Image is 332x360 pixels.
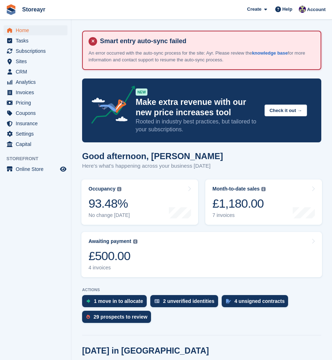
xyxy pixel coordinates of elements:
[222,295,292,311] a: 4 unsigned contracts
[226,299,231,303] img: contract_signature_icon-13c848040528278c33f63329250d36e43548de30e8caae1d1a13099fd9432cc5.svg
[97,37,315,45] h4: Smart entry auto-sync failed
[247,6,261,13] span: Create
[4,77,67,87] a: menu
[133,239,137,244] img: icon-info-grey-7440780725fd019a000dd9b08b2336e03edf1995a4989e88bcd33f0948082b44.svg
[59,165,67,173] a: Preview store
[16,108,59,118] span: Coupons
[82,295,150,311] a: 1 move in to allocate
[4,67,67,77] a: menu
[16,67,59,77] span: CRM
[299,6,306,13] img: Byron Mcindoe
[89,186,115,192] div: Occupancy
[16,36,59,46] span: Tasks
[82,162,223,170] p: Here's what's happening across your business [DATE]
[4,46,67,56] a: menu
[81,179,198,225] a: Occupancy 93.48% No change [DATE]
[89,249,137,263] div: £500.00
[16,98,59,108] span: Pricing
[82,151,223,161] h1: Good afternoon, [PERSON_NAME]
[82,311,155,326] a: 29 prospects to review
[19,4,48,15] a: Storeayr
[86,299,90,303] img: move_ins_to_allocate_icon-fdf77a2bb77ea45bf5b3d319d69a93e2d87916cf1d5bf7949dd705db3b84f3ca.svg
[205,179,322,225] a: Month-to-date sales £1,180.00 7 invoices
[307,6,326,13] span: Account
[82,346,209,356] h2: [DATE] in [GEOGRAPHIC_DATA]
[212,212,266,218] div: 7 invoices
[6,155,71,162] span: Storefront
[16,25,59,35] span: Home
[4,98,67,108] a: menu
[265,105,307,116] button: Check it out →
[4,36,67,46] a: menu
[86,315,90,319] img: prospect-51fa495bee0391a8d652442698ab0144808aea92771e9ea1ae160a38d050c398.svg
[16,77,59,87] span: Analytics
[16,164,59,174] span: Online Store
[212,186,260,192] div: Month-to-date sales
[235,298,285,304] div: 4 unsigned contracts
[150,295,222,311] a: 2 unverified identities
[117,187,121,191] img: icon-info-grey-7440780725fd019a000dd9b08b2336e03edf1995a4989e88bcd33f0948082b44.svg
[261,187,266,191] img: icon-info-grey-7440780725fd019a000dd9b08b2336e03edf1995a4989e88bcd33f0948082b44.svg
[16,46,59,56] span: Subscriptions
[85,86,135,126] img: price-adjustments-announcement-icon-8257ccfd72463d97f412b2fc003d46551f7dbcb40ab6d574587a9cd5c0d94...
[94,314,147,320] div: 29 prospects to review
[82,288,321,292] p: ACTIONS
[136,118,259,133] p: Rooted in industry best practices, but tailored to your subscriptions.
[89,50,315,64] p: An error occurred with the auto-sync process for the site: Ayr. Please review the for more inform...
[89,196,130,211] div: 93.48%
[4,139,67,149] a: menu
[252,50,288,56] a: knowledge base
[4,118,67,128] a: menu
[4,164,67,174] a: menu
[16,118,59,128] span: Insurance
[16,87,59,97] span: Invoices
[6,4,16,15] img: stora-icon-8386f47178a22dfd0bd8f6a31ec36ba5ce8667c1dd55bd0f319d3a0aa187defe.svg
[282,6,292,13] span: Help
[89,265,137,271] div: 4 invoices
[136,97,259,118] p: Make extra revenue with our new price increases tool
[4,25,67,35] a: menu
[16,56,59,66] span: Sites
[4,56,67,66] a: menu
[89,212,130,218] div: No change [DATE]
[163,298,215,304] div: 2 unverified identities
[94,298,143,304] div: 1 move in to allocate
[212,196,266,211] div: £1,180.00
[136,88,147,96] div: NEW
[155,299,160,303] img: verify_identity-adf6edd0f0f0b5bbfe63781bf79b02c33cf7c696d77639b501bdc392416b5a36.svg
[16,139,59,149] span: Capital
[4,87,67,97] a: menu
[81,232,322,277] a: Awaiting payment £500.00 4 invoices
[4,129,67,139] a: menu
[89,238,131,244] div: Awaiting payment
[4,108,67,118] a: menu
[16,129,59,139] span: Settings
